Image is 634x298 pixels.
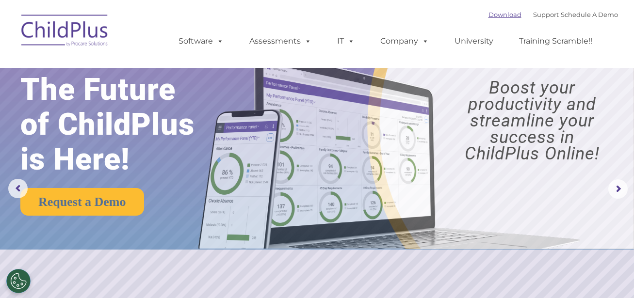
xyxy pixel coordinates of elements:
iframe: Chat Widget [475,193,634,298]
span: Last name [135,64,164,71]
a: University [445,31,503,51]
button: Cookies Settings [6,269,31,293]
img: ChildPlus by Procare Solutions [16,8,114,56]
a: Software [169,31,233,51]
a: Schedule A Demo [561,11,618,18]
a: Request a Demo [20,188,144,216]
a: IT [327,31,364,51]
rs-layer: Boost your productivity and streamline your success in ChildPlus Online! [438,79,626,162]
a: Training Scramble!! [509,31,602,51]
span: Phone number [135,104,176,111]
a: Company [371,31,439,51]
a: Support [533,11,559,18]
a: Download [488,11,521,18]
a: Assessments [240,31,321,51]
font: | [488,11,618,18]
rs-layer: The Future of ChildPlus is Here! [20,72,223,177]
